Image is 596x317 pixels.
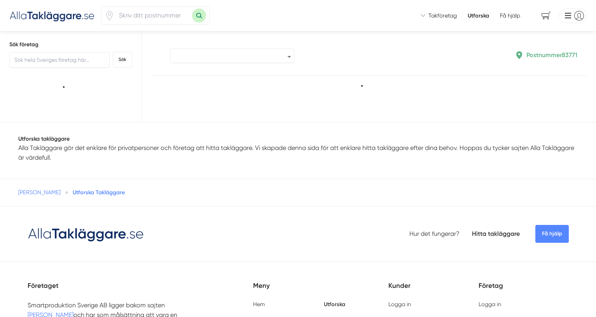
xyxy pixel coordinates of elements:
[409,230,460,237] a: Hur det fungerar?
[105,11,114,21] span: Klicka för att använda din position.
[479,280,569,300] h5: Företag
[9,52,110,68] input: Sök hela Sveriges företag här...
[114,7,192,24] input: Skriv ditt postnummer
[500,12,520,19] span: Få hjälp
[388,280,479,300] h5: Kunder
[468,12,489,19] a: Utforska
[9,41,132,49] h5: Sök företag
[65,188,68,196] span: »
[536,9,556,23] span: navigation-cart
[28,280,253,300] h5: Företaget
[18,143,578,163] p: Alla Takläggare gör det enklare för privatpersoner och företag att hitta takläggare. Vi skapade d...
[28,225,144,243] img: Logotyp Alla Takläggare
[253,301,265,307] a: Hem
[472,230,520,237] a: Hitta takläggare
[73,189,125,196] a: Utforska Takläggare
[526,50,577,60] p: Postnummer 83771
[18,135,578,143] h1: Utforska takläggare
[428,12,457,19] span: Takföretag
[9,9,95,22] img: Alla Takläggare
[253,280,388,300] h5: Meny
[324,301,345,308] a: Utforska
[479,301,501,307] a: Logga in
[535,225,569,243] span: Få hjälp
[113,52,132,68] button: Sök
[192,9,206,23] button: Sök med postnummer
[388,301,411,307] a: Logga in
[105,11,114,21] svg: Pin / Karta
[18,188,578,196] nav: Breadcrumb
[18,189,61,195] a: [PERSON_NAME]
